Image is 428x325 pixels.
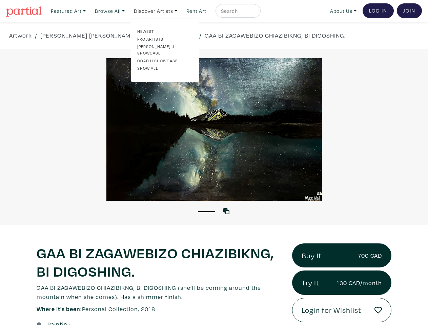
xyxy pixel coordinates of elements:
p: GAA BI ZAGAWEBIZO CHIAZIBIKNG, BI DIGOSHING (she’ll be coming around the mountain when she comes)... [37,283,282,301]
span: / [35,31,37,40]
a: Try It130 CAD/month [292,270,391,295]
a: Rent Art [183,4,209,18]
span: Login for Wishlist [302,304,361,316]
a: Featured Art [48,4,89,18]
a: Artwork [9,31,32,40]
span: / [199,31,202,40]
h1: GAA BI ZAGAWEBIZO CHIAZIBIKNG, BI DIGOSHING. [37,243,282,280]
a: Log In [363,3,394,18]
a: Login for Wishlist [292,298,391,322]
div: Featured Art [131,19,199,83]
a: Discover Artists [131,4,180,18]
button: 1 of 1 [198,211,215,212]
a: Browse All [92,4,128,18]
a: Join [397,3,422,18]
small: 130 CAD/month [337,278,382,287]
a: [PERSON_NAME] U Showcase [137,43,193,56]
p: Personal Collection, 2018 [37,304,282,313]
span: Where it's been: [37,305,82,313]
a: GAA BI ZAGAWEBIZO CHIAZIBIKNG, BI DIGOSHING. [205,31,346,40]
a: Buy It700 CAD [292,243,391,268]
a: Pro artists [137,36,193,42]
a: Show all [137,65,193,71]
a: About Us [327,4,360,18]
small: 700 CAD [358,251,382,260]
input: Search [220,7,254,15]
a: [PERSON_NAME] [PERSON_NAME] Maiangowi-Manatch [40,31,196,40]
a: OCAD U Showcase [137,58,193,64]
a: Newest [137,28,193,34]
